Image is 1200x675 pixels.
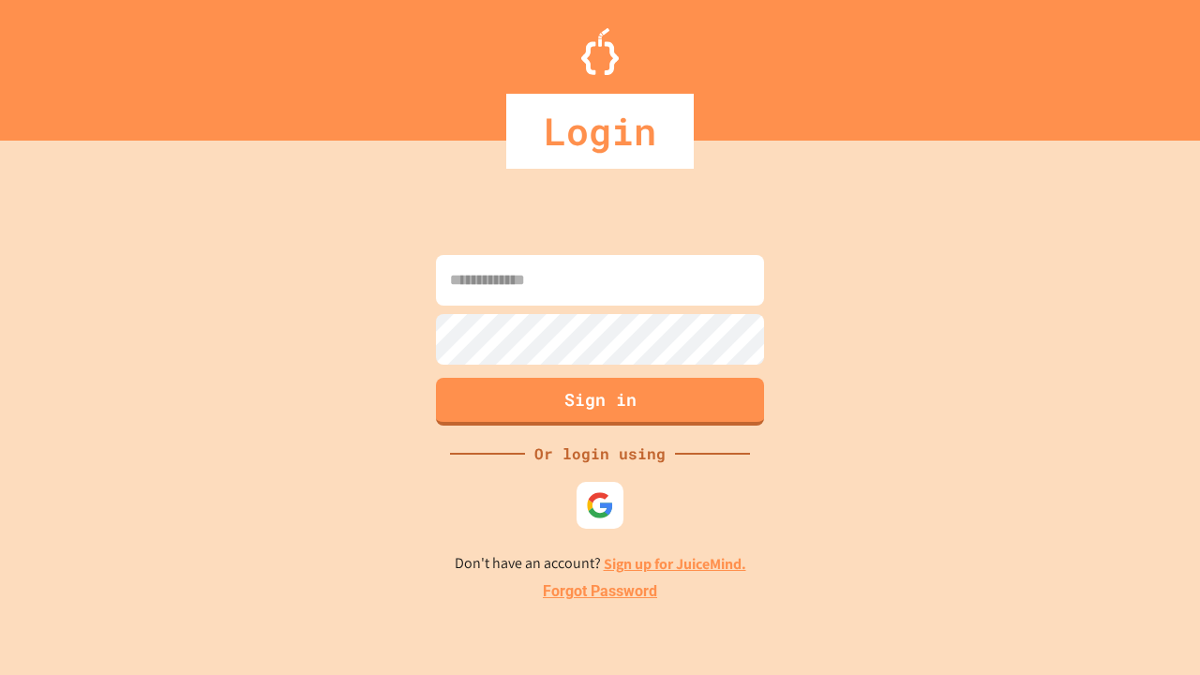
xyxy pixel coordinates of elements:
[525,442,675,465] div: Or login using
[581,28,619,75] img: Logo.svg
[506,94,694,169] div: Login
[604,554,746,574] a: Sign up for JuiceMind.
[586,491,614,519] img: google-icon.svg
[543,580,657,603] a: Forgot Password
[455,552,746,576] p: Don't have an account?
[436,378,764,426] button: Sign in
